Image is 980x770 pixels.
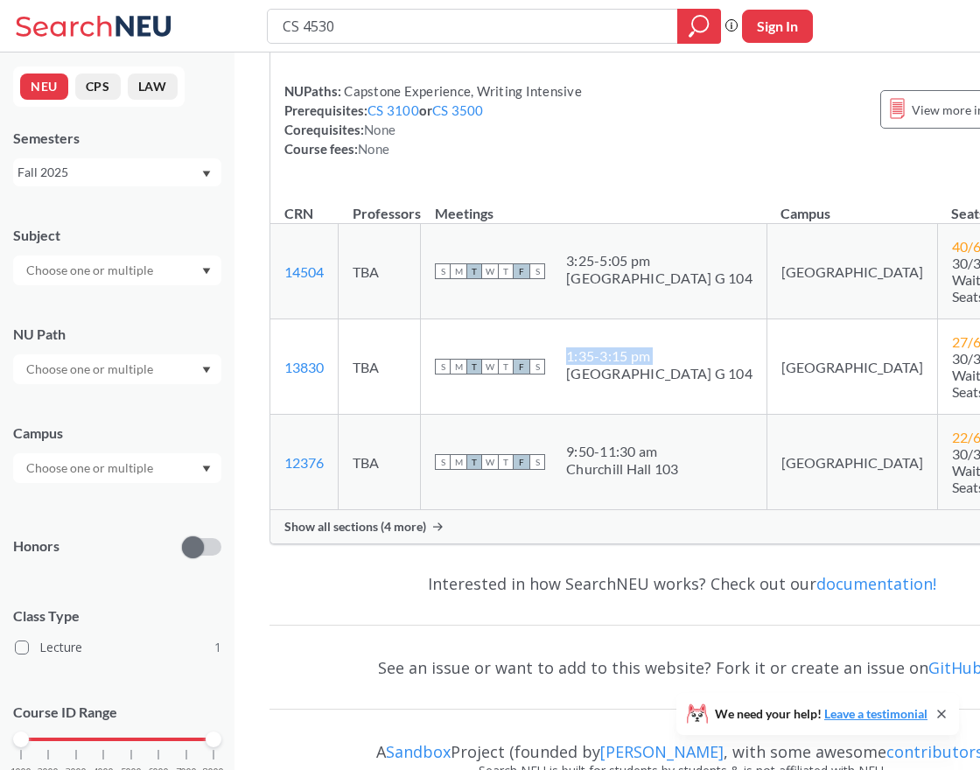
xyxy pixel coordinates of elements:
[514,263,529,279] span: F
[566,252,752,269] div: 3:25 - 5:05 pm
[766,186,937,224] th: Campus
[17,458,164,479] input: Choose one or multiple
[128,73,178,100] button: LAW
[498,263,514,279] span: T
[17,260,164,281] input: Choose one or multiple
[566,347,752,365] div: 1:35 - 3:15 pm
[202,268,211,275] svg: Dropdown arrow
[482,359,498,374] span: W
[284,519,426,535] span: Show all sections (4 more)
[339,186,421,224] th: Professors
[284,263,324,280] a: 14504
[75,73,121,100] button: CPS
[529,454,545,470] span: S
[13,354,221,384] div: Dropdown arrow
[766,224,937,319] td: [GEOGRAPHIC_DATA]
[566,269,752,287] div: [GEOGRAPHIC_DATA] G 104
[514,454,529,470] span: F
[13,226,221,245] div: Subject
[742,10,813,43] button: Sign In
[689,14,710,38] svg: magnifying glass
[284,454,324,471] a: 12376
[421,186,767,224] th: Meetings
[202,171,211,178] svg: Dropdown arrow
[284,81,582,158] div: NUPaths: Prerequisites: or Corequisites: Course fees:
[482,263,498,279] span: W
[529,263,545,279] span: S
[364,122,395,137] span: None
[13,423,221,443] div: Campus
[677,9,721,44] div: magnifying glass
[498,454,514,470] span: T
[13,606,221,626] span: Class Type
[284,204,313,223] div: CRN
[13,129,221,148] div: Semesters
[566,365,752,382] div: [GEOGRAPHIC_DATA] G 104
[386,741,451,762] a: Sandbox
[339,415,421,510] td: TBA
[566,443,679,460] div: 9:50 - 11:30 am
[466,454,482,470] span: T
[498,359,514,374] span: T
[451,263,466,279] span: M
[281,11,665,41] input: Class, professor, course number, "phrase"
[13,325,221,344] div: NU Path
[339,224,421,319] td: TBA
[13,703,221,723] p: Course ID Range
[816,573,936,594] a: documentation!
[529,359,545,374] span: S
[451,359,466,374] span: M
[367,102,419,118] a: CS 3100
[13,453,221,483] div: Dropdown arrow
[600,741,724,762] a: [PERSON_NAME]
[435,454,451,470] span: S
[15,636,221,659] label: Lecture
[17,359,164,380] input: Choose one or multiple
[341,83,582,99] span: Capstone Experience, Writing Intensive
[214,638,221,657] span: 1
[766,319,937,415] td: [GEOGRAPHIC_DATA]
[766,415,937,510] td: [GEOGRAPHIC_DATA]
[339,319,421,415] td: TBA
[202,367,211,374] svg: Dropdown arrow
[566,460,679,478] div: Churchill Hall 103
[284,359,324,375] a: 13830
[435,359,451,374] span: S
[451,454,466,470] span: M
[432,102,484,118] a: CS 3500
[13,158,221,186] div: Fall 2025Dropdown arrow
[13,536,59,556] p: Honors
[20,73,68,100] button: NEU
[202,465,211,472] svg: Dropdown arrow
[17,163,200,182] div: Fall 2025
[435,263,451,279] span: S
[715,708,927,720] span: We need your help!
[824,706,927,721] a: Leave a testimonial
[358,141,389,157] span: None
[482,454,498,470] span: W
[13,255,221,285] div: Dropdown arrow
[466,263,482,279] span: T
[466,359,482,374] span: T
[514,359,529,374] span: F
